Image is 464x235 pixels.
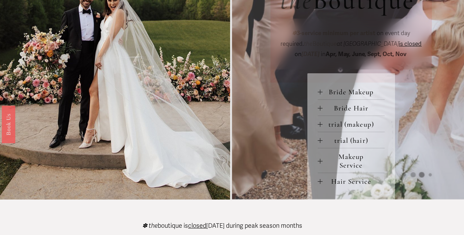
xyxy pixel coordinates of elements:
[318,173,385,189] button: Hair Service
[323,152,385,170] span: Makeup Service
[280,28,422,60] p: on
[399,40,422,47] span: is closed
[318,84,385,99] button: Bride Makeup
[188,222,206,229] span: closed
[142,223,302,229] p: boutique is [DATE] during peak season months
[142,222,158,229] em: ✽ the
[323,120,385,129] span: trial (makeup)
[318,100,385,116] button: Bride Hair
[323,136,385,145] span: trial (hair)
[323,104,385,113] span: Bride Hair
[337,40,399,47] em: at [GEOGRAPHIC_DATA]
[318,148,385,173] button: Makeup Service
[304,40,337,47] span: Boutique
[304,40,313,47] em: the
[292,30,297,37] em: ✽
[319,51,408,58] span: in
[297,30,375,37] strong: 3-service minimum per artist
[323,88,385,96] span: Bride Makeup
[326,51,406,58] strong: Apr, May, June, Sept, Oct, Nov
[280,30,412,47] span: on event day required.
[318,132,385,148] button: trial (hair)
[318,116,385,132] button: trial (makeup)
[2,105,15,143] a: Book Us
[323,177,385,186] span: Hair Service
[302,51,319,58] em: [DATE]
